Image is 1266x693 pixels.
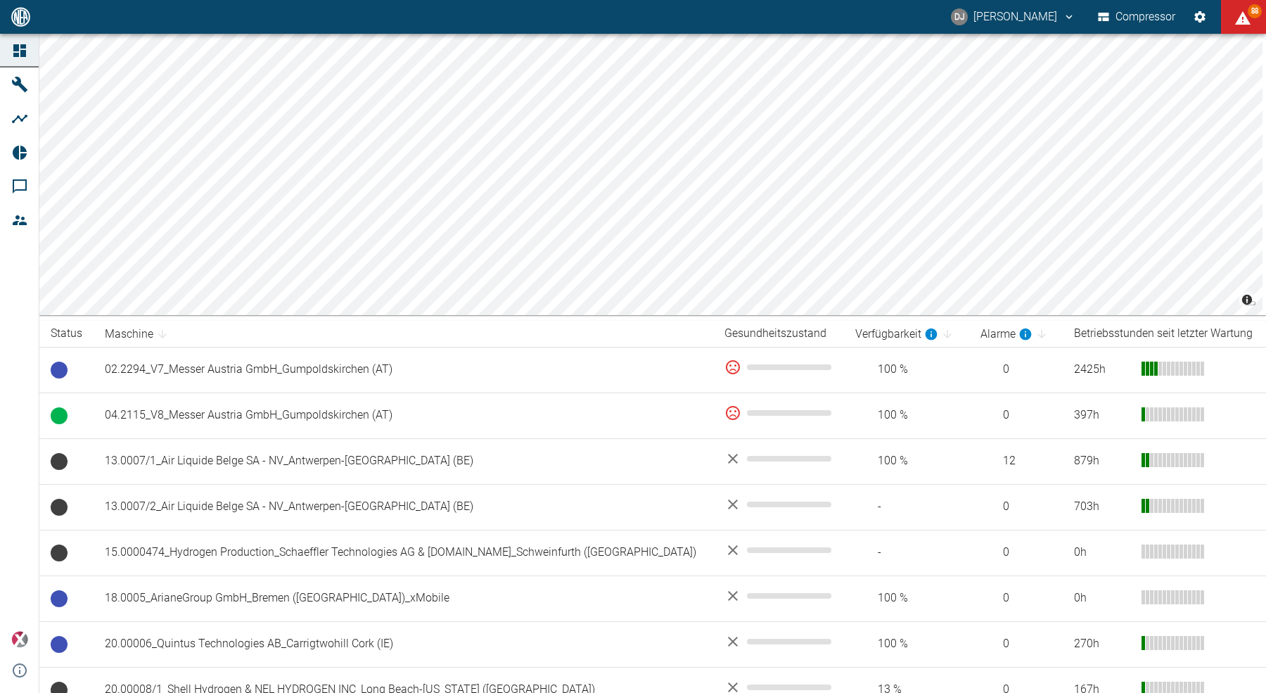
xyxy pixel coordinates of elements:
span: Maschine [105,326,172,343]
td: 04.2115_V8_Messer Austria GmbH_Gumpoldskirchen (AT) [94,393,713,438]
span: 0 [980,636,1051,652]
div: berechnet für die letzten 7 Tage [980,326,1032,343]
span: 0 [980,362,1051,378]
button: Einstellungen [1187,4,1213,30]
div: 879 h [1074,453,1130,469]
span: 100 % [855,590,958,606]
button: david.jasper@nea-x.de [949,4,1078,30]
span: Betrieb [51,453,68,470]
div: No data [724,542,833,559]
div: DJ [951,8,968,25]
img: Xplore Logo [11,631,28,648]
span: Betriebsbereit [51,636,68,653]
span: 12 [980,453,1051,469]
th: Betriebsstunden seit letzter Wartung [1063,321,1266,347]
div: berechnet für die letzten 7 Tage [855,326,938,343]
span: 100 % [855,407,958,424]
div: No data [724,633,833,650]
td: 13.0007/2_Air Liquide Belge SA - NV_Antwerpen-[GEOGRAPHIC_DATA] (BE) [94,484,713,530]
td: 15.0000474_Hydrogen Production_Schaeffler Technologies AG & [DOMAIN_NAME]_Schweinfurth ([GEOGRAPH... [94,530,713,576]
img: logo [10,7,32,26]
th: Status [39,321,94,347]
span: Betrieb [51,407,68,424]
div: 703 h [1074,499,1130,515]
td: 20.00006_Quintus Technologies AB_Carrigtwohill Cork (IE) [94,621,713,667]
span: Keine Daten [51,545,68,561]
div: No data [724,450,833,467]
span: 0 [980,499,1051,515]
span: 100 % [855,636,958,652]
td: 13.0007/1_Air Liquide Belge SA - NV_Antwerpen-[GEOGRAPHIC_DATA] (BE) [94,438,713,484]
div: 0 % [724,359,833,376]
span: Betriebsbereit [51,362,68,379]
div: 397 h [1074,407,1130,424]
div: No data [724,587,833,604]
td: 02.2294_V7_Messer Austria GmbH_Gumpoldskirchen (AT) [94,347,713,393]
span: 100 % [855,453,958,469]
div: 0 h [1074,590,1130,606]
canvas: Map [39,34,1262,315]
span: 0 [980,545,1051,561]
div: 0 h [1074,545,1130,561]
button: Compressor [1095,4,1179,30]
div: 2425 h [1074,362,1130,378]
td: 18.0005_ArianeGroup GmbH_Bremen ([GEOGRAPHIC_DATA])_xMobile [94,576,713,621]
div: 270 h [1074,636,1130,652]
span: Keine Daten [51,499,68,516]
span: 100 % [855,362,958,378]
div: No data [724,496,833,513]
div: 0 % [724,405,833,421]
th: Gesundheitszustand [713,321,844,347]
span: 88 [1248,4,1262,18]
span: 0 [980,407,1051,424]
span: - [855,545,958,561]
span: 0 [980,590,1051,606]
span: Betriebsbereit [51,590,68,607]
span: - [855,499,958,515]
